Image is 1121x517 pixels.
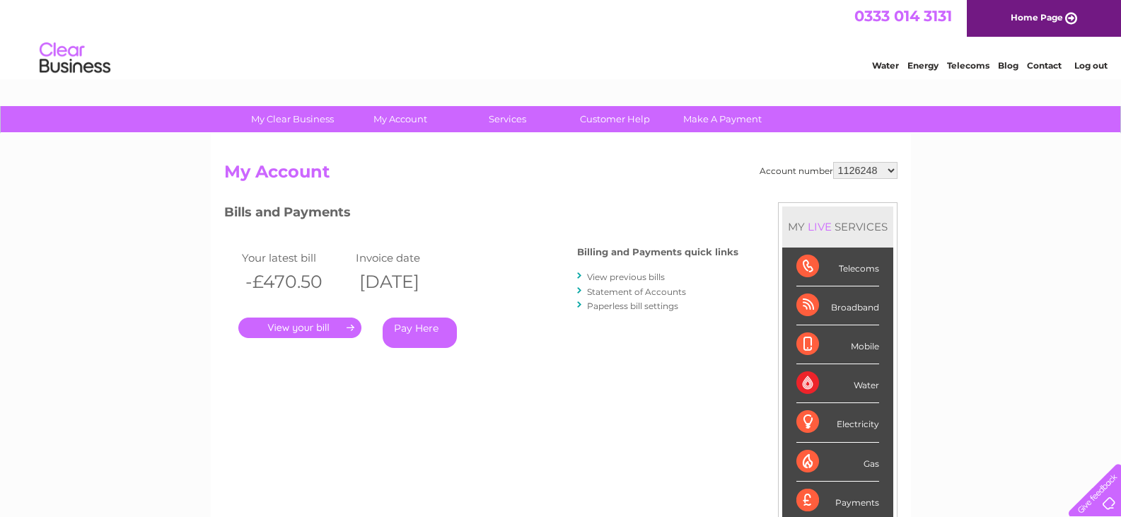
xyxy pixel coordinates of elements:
a: Contact [1027,60,1062,71]
div: LIVE [805,220,835,233]
a: Pay Here [383,318,457,348]
a: Statement of Accounts [587,286,686,297]
a: Services [449,106,566,132]
h2: My Account [224,162,898,189]
a: Water [872,60,899,71]
div: Account number [760,162,898,179]
a: Customer Help [557,106,673,132]
div: Clear Business is a trading name of Verastar Limited (registered in [GEOGRAPHIC_DATA] No. 3667643... [227,8,895,69]
h4: Billing and Payments quick links [577,247,738,257]
th: -£470.50 [238,267,352,296]
div: MY SERVICES [782,207,893,247]
div: Electricity [796,403,879,442]
a: Log out [1074,60,1108,71]
div: Water [796,364,879,403]
a: Make A Payment [664,106,781,132]
a: Energy [907,60,939,71]
div: Gas [796,443,879,482]
a: My Clear Business [234,106,351,132]
td: Your latest bill [238,248,352,267]
a: Blog [998,60,1018,71]
div: Broadband [796,286,879,325]
a: Telecoms [947,60,989,71]
div: Telecoms [796,248,879,286]
a: Paperless bill settings [587,301,678,311]
a: . [238,318,361,338]
a: My Account [342,106,458,132]
div: Mobile [796,325,879,364]
img: logo.png [39,37,111,80]
a: 0333 014 3131 [854,7,952,25]
a: View previous bills [587,272,665,282]
td: Invoice date [352,248,466,267]
th: [DATE] [352,267,466,296]
h3: Bills and Payments [224,202,738,227]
